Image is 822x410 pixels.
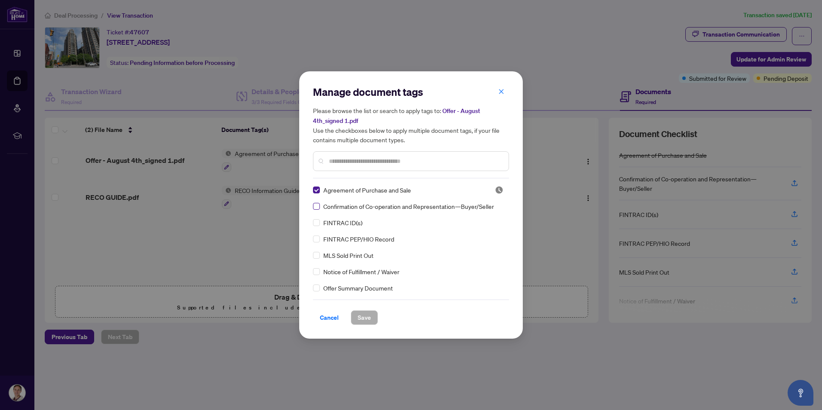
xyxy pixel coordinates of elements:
span: close [498,89,504,95]
span: Pending Review [495,186,503,194]
span: FINTRAC ID(s) [323,218,362,227]
span: MLS Sold Print Out [323,251,374,260]
button: Save [351,310,378,325]
span: Offer Summary Document [323,283,393,293]
span: Cancel [320,311,339,324]
h2: Manage document tags [313,85,509,99]
span: FINTRAC PEP/HIO Record [323,234,394,244]
button: Cancel [313,310,346,325]
img: status [495,186,503,194]
span: Notice of Fulfillment / Waiver [323,267,399,276]
span: Agreement of Purchase and Sale [323,185,411,195]
h5: Please browse the list or search to apply tags to: Use the checkboxes below to apply multiple doc... [313,106,509,144]
button: Open asap [788,380,813,406]
span: Confirmation of Co-operation and Representation—Buyer/Seller [323,202,494,211]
